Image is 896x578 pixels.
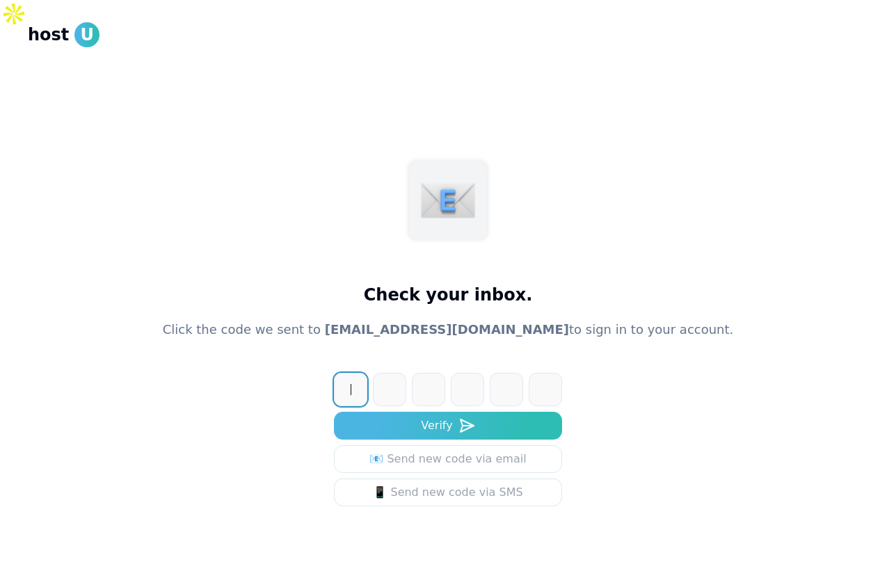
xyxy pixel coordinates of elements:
[74,22,99,47] span: U
[28,24,69,46] span: host
[334,445,562,473] a: 📧 Send new code via email
[373,484,522,501] div: 📱 Send new code via SMS
[420,172,476,228] img: mail
[325,322,569,337] span: [EMAIL_ADDRESS][DOMAIN_NAME]
[334,479,562,506] button: 📱 Send new code via SMS
[28,22,99,47] a: hostU
[334,412,562,440] button: Verify
[364,284,533,306] h1: Check your inbox.
[163,320,734,339] p: Click the code we sent to to sign in to your account.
